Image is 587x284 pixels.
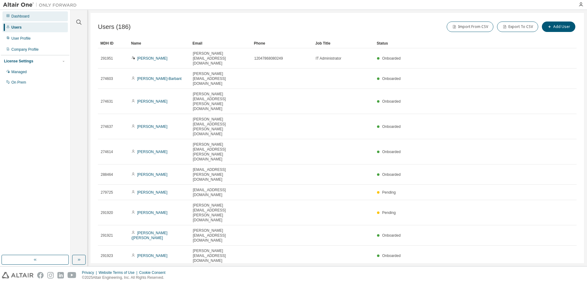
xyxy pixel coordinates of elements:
[101,210,113,215] span: 291920
[11,80,26,85] div: On Prem
[382,150,401,154] span: Onboarded
[254,38,310,48] div: Phone
[101,56,113,61] span: 291951
[382,211,396,215] span: Pending
[101,233,113,238] span: 291921
[11,47,39,52] div: Company Profile
[131,231,167,240] a: [PERSON_NAME] ([PERSON_NAME]
[68,272,76,278] img: youtube.svg
[137,254,168,258] a: [PERSON_NAME]
[382,190,396,195] span: Pending
[101,76,113,81] span: 274603
[447,22,493,32] button: Import From CSV
[47,272,54,278] img: instagram.svg
[101,99,113,104] span: 274631
[193,51,249,66] span: [PERSON_NAME][EMAIL_ADDRESS][DOMAIN_NAME]
[193,187,249,197] span: [EMAIL_ADDRESS][DOMAIN_NAME]
[542,22,575,32] button: Add User
[382,124,401,129] span: Onboarded
[101,124,113,129] span: 274637
[193,117,249,136] span: [PERSON_NAME][EMAIL_ADDRESS][PERSON_NAME][DOMAIN_NAME]
[99,270,139,275] div: Website Terms of Use
[101,149,113,154] span: 274614
[137,172,168,177] a: [PERSON_NAME]
[193,71,249,86] span: [PERSON_NAME][EMAIL_ADDRESS][DOMAIN_NAME]
[2,272,33,278] img: altair_logo.svg
[193,167,249,182] span: [EMAIL_ADDRESS][PERSON_NAME][DOMAIN_NAME]
[11,36,31,41] div: User Profile
[137,124,168,129] a: [PERSON_NAME]
[3,2,80,8] img: Altair One
[98,23,131,30] span: Users (186)
[57,272,64,278] img: linkedin.svg
[137,99,168,104] a: [PERSON_NAME]
[377,38,545,48] div: Status
[316,56,341,61] span: IT Administrator
[101,190,113,195] span: 279725
[497,22,538,32] button: Export To CSV
[193,228,249,243] span: [PERSON_NAME][EMAIL_ADDRESS][DOMAIN_NAME]
[37,272,44,278] img: facebook.svg
[382,56,401,61] span: Onboarded
[315,38,372,48] div: Job Title
[131,38,188,48] div: Name
[137,150,168,154] a: [PERSON_NAME]
[193,248,249,263] span: [PERSON_NAME][EMAIL_ADDRESS][DOMAIN_NAME]
[11,14,29,19] div: Dashboard
[139,270,169,275] div: Cookie Consent
[11,25,21,30] div: Users
[137,190,168,195] a: [PERSON_NAME]
[82,275,169,280] p: © 2025 Altair Engineering, Inc. All Rights Reserved.
[4,59,33,64] div: License Settings
[100,38,126,48] div: MDH ID
[382,233,401,238] span: Onboarded
[137,56,168,61] a: [PERSON_NAME]
[82,270,99,275] div: Privacy
[101,172,113,177] span: 288464
[254,56,283,61] span: 12047868080249
[101,253,113,258] span: 291923
[137,77,182,81] a: [PERSON_NAME]-Barbant
[382,77,401,81] span: Onboarded
[193,92,249,111] span: [PERSON_NAME][EMAIL_ADDRESS][PERSON_NAME][DOMAIN_NAME]
[192,38,249,48] div: Email
[382,172,401,177] span: Onboarded
[382,254,401,258] span: Onboarded
[137,211,168,215] a: [PERSON_NAME]
[193,203,249,223] span: [PERSON_NAME][EMAIL_ADDRESS][PERSON_NAME][DOMAIN_NAME]
[382,99,401,104] span: Onboarded
[193,142,249,162] span: [PERSON_NAME][EMAIL_ADDRESS][PERSON_NAME][DOMAIN_NAME]
[11,69,27,74] div: Managed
